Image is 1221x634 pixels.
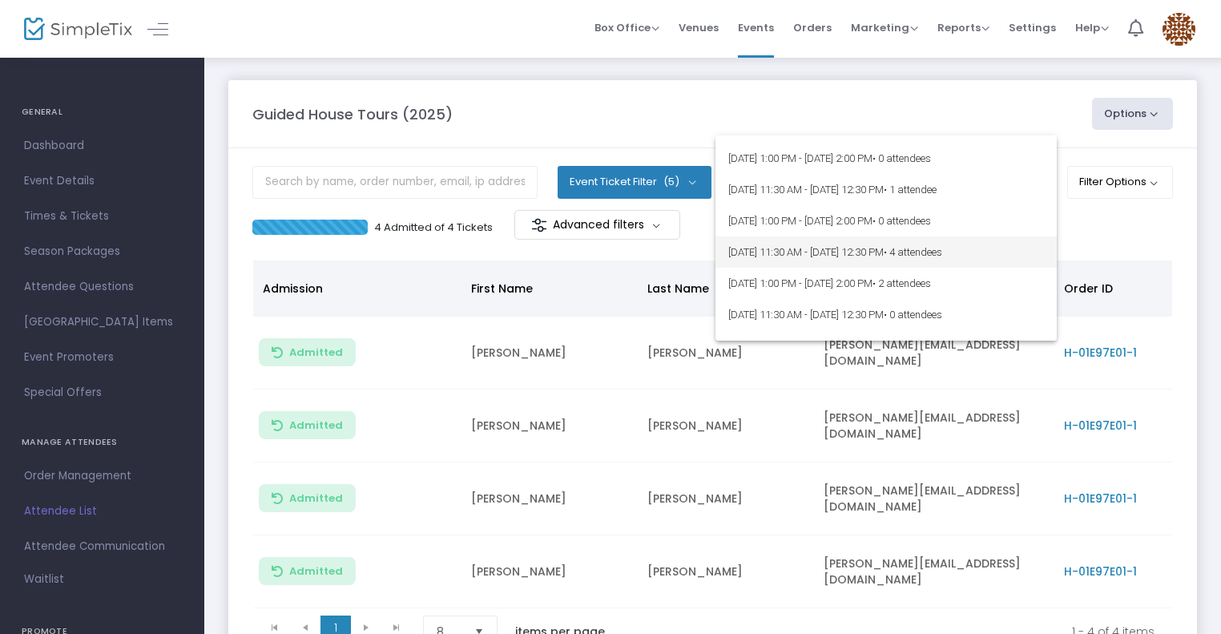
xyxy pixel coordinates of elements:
[884,184,937,196] span: • 1 attendee
[884,309,942,321] span: • 0 attendees
[728,268,1044,299] span: [DATE] 1:00 PM - [DATE] 2:00 PM
[884,246,942,258] span: • 4 attendees
[728,236,1044,268] span: [DATE] 11:30 AM - [DATE] 12:30 PM
[728,143,1044,174] span: [DATE] 1:00 PM - [DATE] 2:00 PM
[728,205,1044,236] span: [DATE] 1:00 PM - [DATE] 2:00 PM
[728,299,1044,330] span: [DATE] 11:30 AM - [DATE] 12:30 PM
[728,174,1044,205] span: [DATE] 11:30 AM - [DATE] 12:30 PM
[728,330,1044,361] span: [DATE] 1:00 PM - [DATE] 2:00 PM
[872,215,931,227] span: • 0 attendees
[872,152,931,164] span: • 0 attendees
[872,277,931,289] span: • 2 attendees
[872,340,931,352] span: • 0 attendees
